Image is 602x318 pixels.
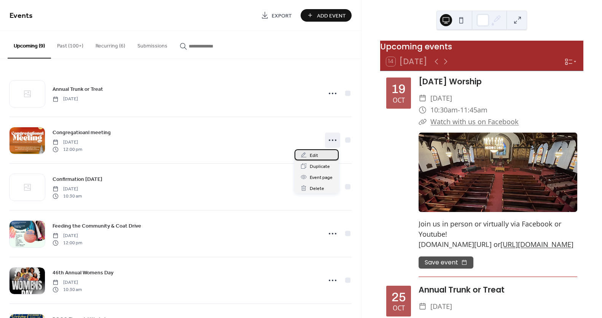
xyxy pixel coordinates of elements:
[500,240,573,249] a: [URL][DOMAIN_NAME]
[8,31,51,59] button: Upcoming (9)
[53,286,82,293] span: 10:30 am
[310,185,324,193] span: Delete
[89,31,131,58] button: Recurring (6)
[430,301,452,312] span: [DATE]
[53,176,102,184] span: Confirmation [DATE]
[392,83,406,95] div: 19
[53,175,102,184] a: Confirmation [DATE]
[430,104,458,116] span: 10:30am
[310,152,318,160] span: Edit
[458,104,460,116] span: -
[53,239,82,246] span: 12:00 pm
[419,284,577,296] div: Annual Trunk or Treat
[53,268,113,277] a: 46th Annual Womens Day
[310,163,330,171] span: Duplicate
[53,85,103,93] span: Annual Trunk or Treat
[430,117,519,126] a: Watch with us on Facebook
[393,305,405,311] div: Oct
[419,104,427,116] div: ​
[53,221,141,230] a: Feeding the Community & Coat Drive
[419,116,427,128] div: ​
[419,219,577,250] div: Join us in person or virtually via Facebook or Youtube! [DOMAIN_NAME][URL] or
[53,193,82,199] span: 10:30 am
[310,174,333,182] span: Event page
[301,9,352,22] button: Add Event
[53,186,82,193] span: [DATE]
[53,128,111,137] a: Congregatioanl meeting
[419,92,427,104] div: ​
[430,92,452,104] span: [DATE]
[53,146,82,153] span: 12:00 pm
[317,12,346,20] span: Add Event
[419,256,473,268] button: Save event
[53,85,103,93] a: Annual Trunk or Treat
[10,8,33,23] span: Events
[53,269,113,277] span: 46th Annual Womens Day
[53,233,82,239] span: [DATE]
[51,31,89,58] button: Past (100+)
[255,9,298,22] a: Export
[53,279,82,286] span: [DATE]
[460,104,487,116] span: 11:45am
[272,12,292,20] span: Export
[380,41,583,52] div: Upcoming events
[419,301,427,312] div: ​
[53,96,78,103] span: [DATE]
[419,76,482,87] a: [DATE] Worship
[393,97,405,103] div: Oct
[392,291,406,304] div: 25
[131,31,174,58] button: Submissions
[53,139,82,146] span: [DATE]
[53,129,111,137] span: Congregatioanl meeting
